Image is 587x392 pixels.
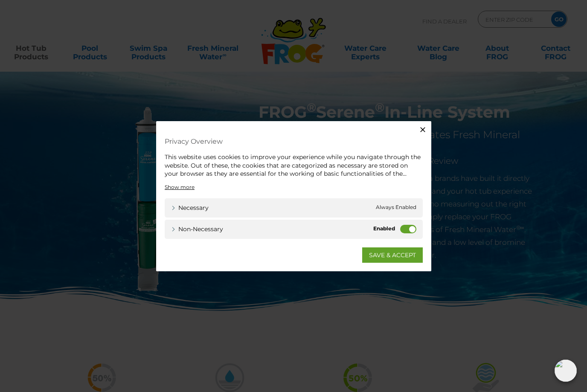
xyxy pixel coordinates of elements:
[165,153,423,178] div: This website uses cookies to improve your experience while you navigate through the website. Out ...
[165,183,195,191] a: Show more
[555,360,577,382] img: openIcon
[171,224,223,233] a: Non-necessary
[171,203,209,212] a: Necessary
[165,134,423,149] h4: Privacy Overview
[362,247,423,262] a: SAVE & ACCEPT
[376,203,416,212] span: Always Enabled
